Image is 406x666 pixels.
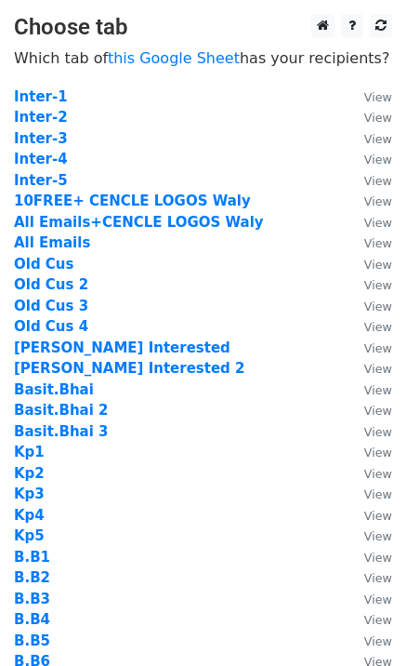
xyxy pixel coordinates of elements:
a: View [346,423,392,440]
a: Inter-1 [14,88,68,105]
a: View [346,360,392,377]
a: B.B5 [14,633,50,649]
a: View [346,381,392,398]
a: Old Cus [14,256,73,273]
a: Old Cus 3 [14,298,88,314]
small: View [364,132,392,146]
a: View [346,340,392,356]
small: View [364,258,392,272]
a: View [346,88,392,105]
a: View [346,569,392,586]
a: Inter-2 [14,109,68,126]
a: View [346,444,392,460]
small: View [364,425,392,439]
a: View [346,549,392,566]
small: View [364,446,392,460]
small: View [364,194,392,208]
small: View [364,300,392,313]
small: View [364,111,392,125]
small: View [364,509,392,523]
strong: Basit.Bhai 2 [14,402,109,419]
a: [PERSON_NAME] Interested 2 [14,360,245,377]
a: View [346,234,392,251]
small: View [364,467,392,481]
a: [PERSON_NAME] Interested [14,340,230,356]
small: View [364,320,392,334]
strong: Old Cus 2 [14,276,88,293]
small: View [364,216,392,230]
small: View [364,153,392,166]
small: View [364,174,392,188]
a: View [346,298,392,314]
a: View [346,172,392,189]
a: Inter-5 [14,172,68,189]
a: View [346,611,392,628]
a: View [346,402,392,419]
small: View [364,236,392,250]
strong: B.B4 [14,611,50,628]
a: All Emails+CENCLE LOGOS Waly [14,214,264,231]
small: View [364,278,392,292]
h3: Choose tab [14,14,392,41]
a: Inter-3 [14,130,68,147]
a: Old Cus 4 [14,318,88,335]
a: 10FREE+ CENCLE LOGOS Waly [14,193,251,209]
a: View [346,318,392,335]
small: View [364,362,392,376]
a: Kp4 [14,507,45,524]
small: View [364,571,392,585]
a: B.B3 [14,591,50,607]
a: Basit.Bhai 3 [14,423,109,440]
a: View [346,527,392,544]
a: B.B1 [14,549,50,566]
a: View [346,276,392,293]
small: View [364,341,392,355]
small: View [364,613,392,627]
a: Inter-4 [14,151,68,167]
small: View [364,551,392,565]
a: View [346,507,392,524]
a: All Emails [14,234,90,251]
a: Kp3 [14,486,45,502]
a: View [346,109,392,126]
small: View [364,90,392,104]
a: View [346,465,392,482]
a: this Google Sheet [108,49,240,67]
small: View [364,487,392,501]
a: View [346,633,392,649]
a: B.B2 [14,569,50,586]
a: View [346,486,392,502]
small: View [364,593,392,606]
small: View [364,383,392,397]
a: Kp2 [14,465,45,482]
a: View [346,193,392,209]
a: View [346,256,392,273]
small: View [364,529,392,543]
a: View [346,214,392,231]
a: View [346,591,392,607]
a: Kp5 [14,527,45,544]
p: Which tab of has your recipients? [14,48,392,68]
a: Kp1 [14,444,45,460]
